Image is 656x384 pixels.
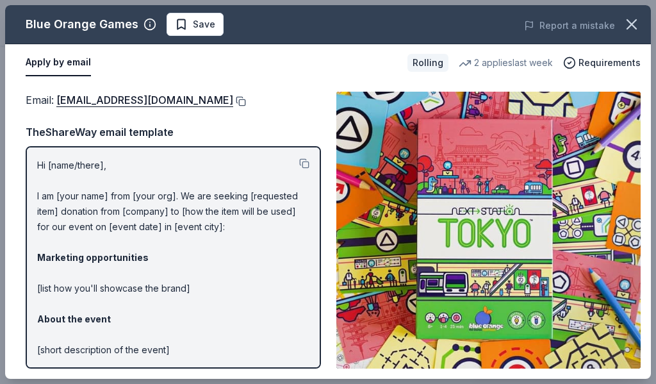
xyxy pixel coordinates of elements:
span: Save [193,17,215,32]
button: Apply by email [26,49,91,76]
span: Email : [26,94,233,106]
button: Save [167,13,224,36]
a: [EMAIL_ADDRESS][DOMAIN_NAME] [56,92,233,108]
div: 2 applies last week [459,55,553,71]
div: Rolling [407,54,448,72]
button: Requirements [563,55,641,71]
strong: Marketing opportunities [37,252,149,263]
img: Image for Blue Orange Games [336,92,641,369]
div: Blue Orange Games [26,14,138,35]
div: TheShareWay email template [26,124,321,140]
strong: About the event [37,313,111,324]
button: Report a mistake [524,18,615,33]
span: Requirements [578,55,641,71]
